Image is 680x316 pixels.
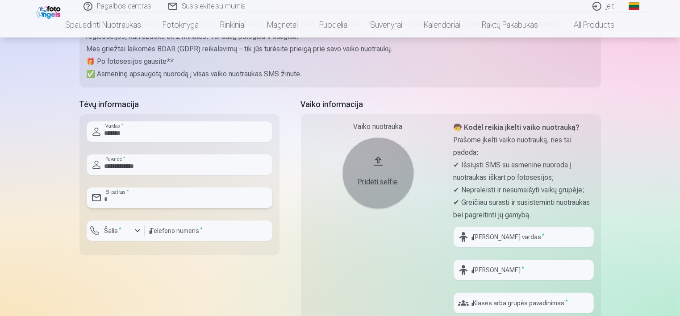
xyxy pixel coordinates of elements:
[549,12,626,37] a: All products
[454,184,594,196] p: ✔ Nepraleisti ir nesumaišyti vaikų grupėje;
[454,159,594,184] p: ✔ Išsiųsti SMS su asmenine nuoroda į nuotraukas iškart po fotosesijos;
[342,137,414,209] button: Pridėti selfie
[257,12,309,37] a: Magnetai
[413,12,471,37] a: Kalendoriai
[301,98,601,111] h5: Vaiko informacija
[210,12,257,37] a: Rinkiniai
[101,226,125,235] label: Šalis
[152,12,210,37] a: Fotoknyga
[454,134,594,159] p: Prašome įkelti vaiko nuotrauką, nes tai padeda:
[351,177,405,187] div: Pridėti selfie
[308,121,448,132] div: Vaiko nuotrauka
[36,4,63,19] img: /fa2
[360,12,413,37] a: Suvenyrai
[55,12,152,37] a: Spausdinti nuotraukas
[309,12,360,37] a: Puodeliai
[471,12,549,37] a: Raktų pakabukas
[87,220,145,241] button: Šalis*
[87,43,594,55] p: Mes griežtai laikomės BDAR (GDPR) reikalavimų – tik jūs turėsite prieigą prie savo vaiko nuotraukų.
[454,196,594,221] p: ✔ Greičiau surasti ir susisteminti nuotraukas bei pagreitinti jų gamybą.
[454,123,580,132] strong: 🧒 Kodėl reikia įkelti vaiko nuotrauką?
[79,98,280,111] h5: Tėvų informacija
[87,68,594,80] p: ✅ Asmeninę apsaugotą nuorodą į visas vaiko nuotraukas SMS žinute.
[87,55,594,68] p: 🎁 Po fotosesijos gausite**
